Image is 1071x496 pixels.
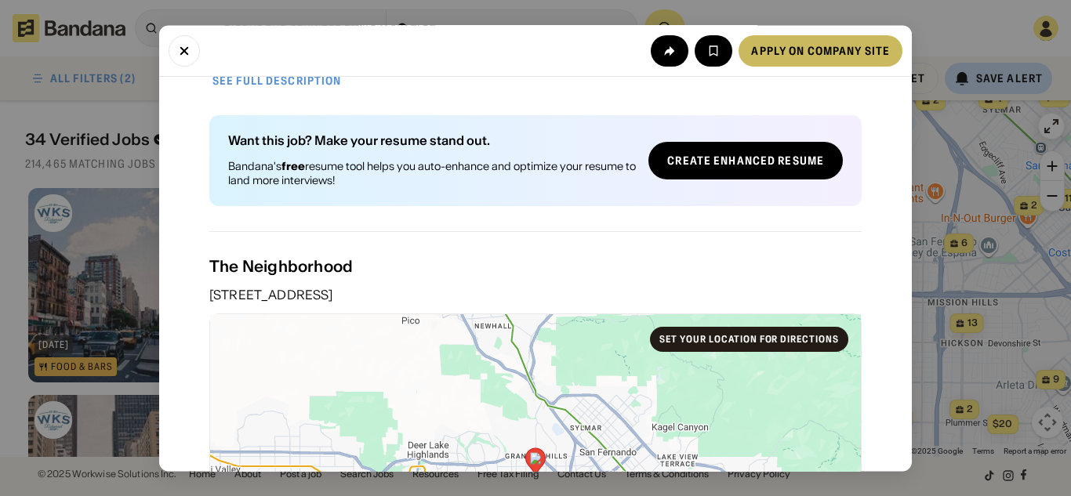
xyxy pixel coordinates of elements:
div: See full description [212,75,341,86]
div: [STREET_ADDRESS] [209,289,862,302]
b: free [281,159,305,173]
div: Want this job? Make your resume stand out. [228,134,636,147]
div: Bandana's resume tool helps you auto-enhance and optimize your resume to land more interviews! [228,159,636,187]
div: Apply on company site [751,45,890,56]
div: Set your location for directions [659,335,839,345]
div: Create Enhanced Resume [667,155,824,166]
div: The Neighborhood [209,258,862,277]
button: Close [169,34,200,66]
